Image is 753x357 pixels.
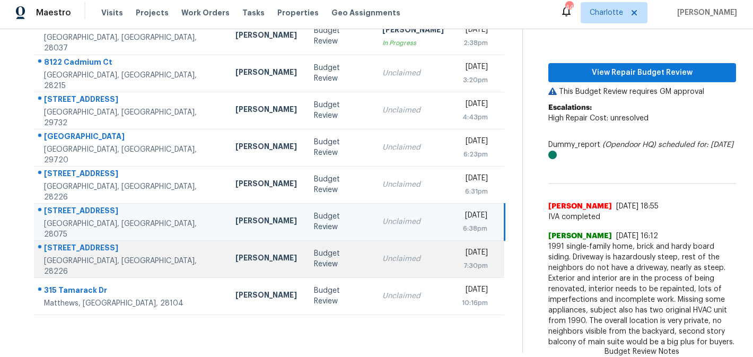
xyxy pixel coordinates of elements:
[461,284,488,298] div: [DATE]
[314,285,365,307] div: Budget Review
[598,346,686,357] span: Budget Review Notes
[616,203,659,210] span: [DATE] 18:55
[461,112,488,123] div: 4:43pm
[44,57,218,70] div: 8122 Cadmium Ct
[548,104,592,111] b: Escalations:
[136,7,169,18] span: Projects
[461,62,488,75] div: [DATE]
[44,256,218,277] div: [GEOGRAPHIC_DATA], [GEOGRAPHIC_DATA], 28226
[101,7,123,18] span: Visits
[382,142,444,153] div: Unclaimed
[461,210,487,223] div: [DATE]
[235,215,297,229] div: [PERSON_NAME]
[44,32,218,54] div: [GEOGRAPHIC_DATA], [GEOGRAPHIC_DATA], 28037
[548,115,649,122] span: High Repair Cost: unresolved
[548,201,612,212] span: [PERSON_NAME]
[314,174,365,195] div: Budget Review
[658,141,733,149] i: scheduled for: [DATE]
[44,94,218,107] div: [STREET_ADDRESS]
[36,7,71,18] span: Maestro
[382,68,444,79] div: Unclaimed
[382,38,444,48] div: In Progress
[44,181,218,203] div: [GEOGRAPHIC_DATA], [GEOGRAPHIC_DATA], 28226
[461,38,488,48] div: 2:38pm
[44,219,218,240] div: [GEOGRAPHIC_DATA], [GEOGRAPHIC_DATA], 28075
[382,254,444,264] div: Unclaimed
[382,179,444,190] div: Unclaimed
[548,63,736,83] button: View Repair Budget Review
[44,285,218,298] div: 315 Tamarack Dr
[461,99,488,112] div: [DATE]
[235,252,297,266] div: [PERSON_NAME]
[461,149,488,160] div: 6:23pm
[548,140,736,161] div: Dummy_report
[44,168,218,181] div: [STREET_ADDRESS]
[557,66,728,80] span: View Repair Budget Review
[44,144,218,166] div: [GEOGRAPHIC_DATA], [GEOGRAPHIC_DATA], 29720
[235,30,297,43] div: [PERSON_NAME]
[548,241,736,347] span: 1991 single-family home, brick and hardy board siding. Driveway is hazardously steep, rest of the...
[235,178,297,191] div: [PERSON_NAME]
[461,173,488,186] div: [DATE]
[565,2,573,13] div: 44
[181,7,230,18] span: Work Orders
[461,298,488,308] div: 10:16pm
[331,7,400,18] span: Geo Assignments
[277,7,319,18] span: Properties
[242,9,265,16] span: Tasks
[461,186,488,197] div: 6:31pm
[44,131,218,144] div: [GEOGRAPHIC_DATA]
[44,298,218,309] div: Matthews, [GEOGRAPHIC_DATA], 28104
[382,291,444,301] div: Unclaimed
[673,7,737,18] span: [PERSON_NAME]
[44,70,218,91] div: [GEOGRAPHIC_DATA], [GEOGRAPHIC_DATA], 28215
[461,223,487,234] div: 6:38pm
[382,105,444,116] div: Unclaimed
[461,24,488,38] div: [DATE]
[548,86,736,97] p: This Budget Review requires GM approval
[382,216,444,227] div: Unclaimed
[314,63,365,84] div: Budget Review
[44,242,218,256] div: [STREET_ADDRESS]
[461,260,488,271] div: 7:30pm
[382,24,444,38] div: [PERSON_NAME]
[602,141,656,149] i: (Opendoor HQ)
[235,67,297,80] div: [PERSON_NAME]
[461,247,488,260] div: [DATE]
[616,232,658,240] span: [DATE] 16:12
[590,7,623,18] span: Charlotte
[314,100,365,121] div: Budget Review
[314,211,365,232] div: Budget Review
[548,212,736,222] span: IVA completed
[44,205,218,219] div: [STREET_ADDRESS]
[235,141,297,154] div: [PERSON_NAME]
[235,290,297,303] div: [PERSON_NAME]
[44,107,218,128] div: [GEOGRAPHIC_DATA], [GEOGRAPHIC_DATA], 29732
[314,25,365,47] div: Budget Review
[461,75,488,85] div: 3:20pm
[314,137,365,158] div: Budget Review
[235,104,297,117] div: [PERSON_NAME]
[548,231,612,241] span: [PERSON_NAME]
[461,136,488,149] div: [DATE]
[314,248,365,269] div: Budget Review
